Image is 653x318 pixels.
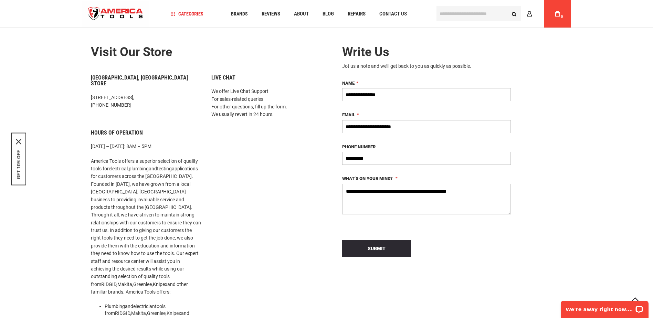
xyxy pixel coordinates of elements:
a: Knipex [167,310,181,316]
span: Reviews [262,11,280,17]
a: Categories [167,9,207,19]
span: Submit [368,246,386,251]
a: store logo [82,1,149,27]
button: Submit [342,240,411,257]
button: Close [16,139,21,145]
a: Blog [319,9,337,19]
h6: Hours of Operation [91,130,201,136]
span: Categories [170,11,203,16]
span: Write Us [342,45,389,59]
p: [STREET_ADDRESS], [PHONE_NUMBER] [91,94,201,109]
a: Makita [131,310,146,316]
a: Greenlee [147,310,166,316]
a: Plumbing [105,304,125,309]
p: America Tools offers a superior selection of quality tools for , and applications for customers a... [91,157,201,296]
iframe: LiveChat chat widget [556,296,653,318]
span: Brands [231,11,248,16]
a: electrician [133,304,155,309]
span: What’s on your mind? [342,176,393,181]
a: Brands [228,9,251,19]
a: Contact Us [376,9,410,19]
a: About [291,9,312,19]
a: Repairs [345,9,369,19]
button: Search [508,7,521,20]
a: RIDGID [115,310,130,316]
a: plumbing [129,166,149,171]
a: testing [157,166,172,171]
span: About [294,11,309,17]
a: electrical [109,166,128,171]
h2: Visit our store [91,45,322,59]
p: [DATE] – [DATE]: 8AM – 5PM [91,142,201,150]
span: Contact Us [379,11,407,17]
button: GET 10% OFF [16,150,21,179]
a: Makita [117,282,132,287]
a: Greenlee [133,282,152,287]
svg: close icon [16,139,21,145]
h6: [GEOGRAPHIC_DATA], [GEOGRAPHIC_DATA] Store [91,75,201,87]
a: RIDGID [101,282,116,287]
a: Reviews [259,9,283,19]
a: Knipex [153,282,167,287]
span: Phone Number [342,144,376,149]
div: Jot us a note and we’ll get back to you as quickly as possible. [342,63,511,70]
p: We offer Live Chat Support For sales-related queries For other questions, fill up the form. We us... [211,87,322,118]
span: 0 [561,15,563,19]
span: Blog [323,11,334,17]
span: Name [342,81,355,86]
span: Email [342,112,355,117]
h6: Live Chat [211,75,322,81]
img: America Tools [82,1,149,27]
span: Repairs [348,11,366,17]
